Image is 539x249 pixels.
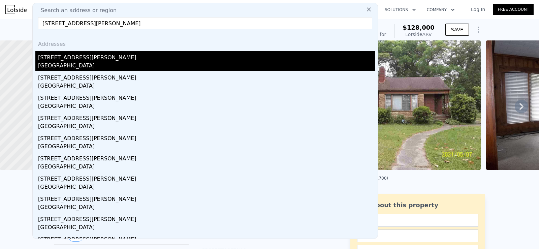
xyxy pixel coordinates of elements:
[38,163,375,172] div: [GEOGRAPHIC_DATA]
[38,17,372,29] input: Enter an address, city, region, neighborhood or zip code
[472,23,485,36] button: Show Options
[38,183,375,192] div: [GEOGRAPHIC_DATA]
[38,71,375,82] div: [STREET_ADDRESS][PERSON_NAME]
[38,132,375,143] div: [STREET_ADDRESS][PERSON_NAME]
[403,24,435,31] span: $128,000
[493,4,534,15] a: Free Account
[5,5,27,14] img: Lotside
[38,91,375,102] div: [STREET_ADDRESS][PERSON_NAME]
[38,192,375,203] div: [STREET_ADDRESS][PERSON_NAME]
[379,4,421,16] button: Solutions
[357,229,478,242] input: Email
[357,200,478,210] div: Ask about this property
[38,102,375,112] div: [GEOGRAPHIC_DATA]
[403,31,435,38] div: Lotside ARV
[38,152,375,163] div: [STREET_ADDRESS][PERSON_NAME]
[35,35,375,51] div: Addresses
[357,214,478,227] input: Name
[308,40,481,170] img: Sale: 81937349 Parcel: 76691854
[38,112,375,122] div: [STREET_ADDRESS][PERSON_NAME]
[463,6,493,13] a: Log In
[38,143,375,152] div: [GEOGRAPHIC_DATA]
[38,233,375,244] div: [STREET_ADDRESS][PERSON_NAME]
[445,24,469,36] button: SAVE
[38,82,375,91] div: [GEOGRAPHIC_DATA]
[38,51,375,62] div: [STREET_ADDRESS][PERSON_NAME]
[38,62,375,71] div: [GEOGRAPHIC_DATA]
[38,213,375,223] div: [STREET_ADDRESS][PERSON_NAME]
[38,172,375,183] div: [STREET_ADDRESS][PERSON_NAME]
[38,203,375,213] div: [GEOGRAPHIC_DATA]
[38,223,375,233] div: [GEOGRAPHIC_DATA]
[421,4,460,16] button: Company
[35,6,117,14] span: Search an address or region
[38,122,375,132] div: [GEOGRAPHIC_DATA]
